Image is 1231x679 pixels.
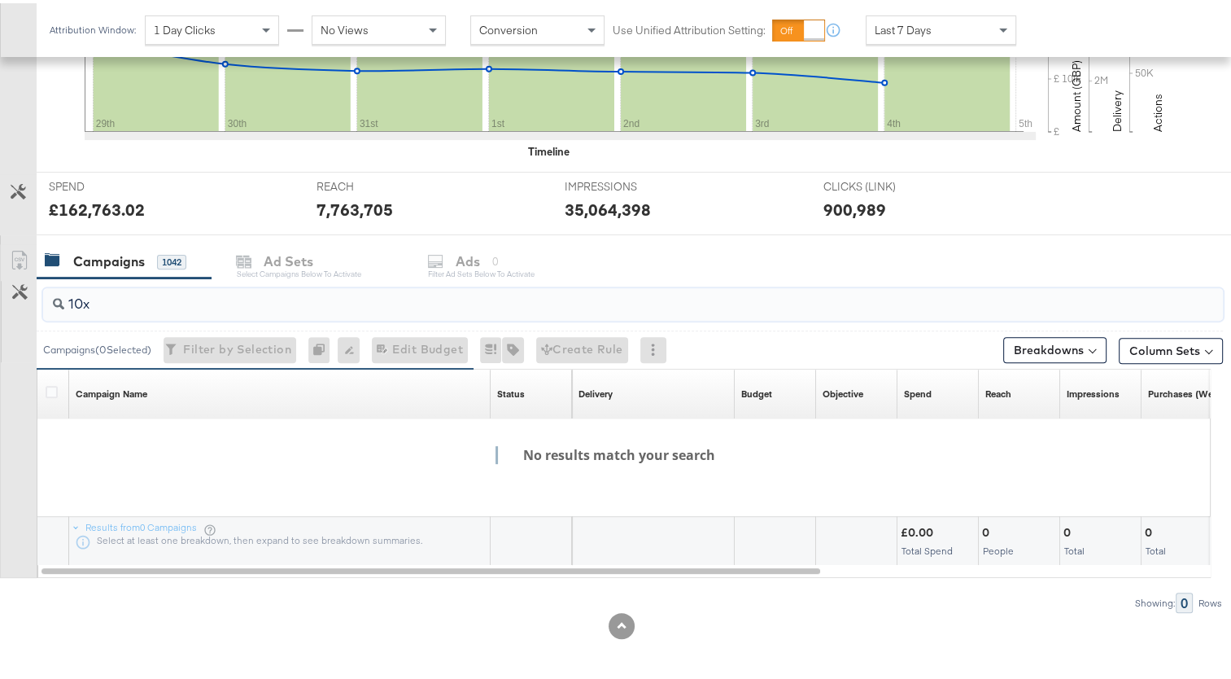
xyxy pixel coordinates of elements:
input: Search Campaigns by Name, ID or Objective [64,278,1117,310]
button: Breakdowns [1003,334,1107,360]
div: Showing: [1134,594,1176,606]
span: IMPRESSIONS [565,176,687,191]
span: CLICKS (LINK) [823,176,945,191]
button: Column Sets [1119,335,1223,361]
div: Delivery [578,384,613,397]
span: Conversion [479,20,538,34]
div: Status [497,384,525,397]
div: 0 [308,334,338,360]
div: £162,763.02 [49,195,145,218]
text: Delivery [1110,87,1124,129]
a: The total amount spent to date. [904,384,932,397]
div: Campaigns ( 0 Selected) [43,339,151,354]
div: 7,763,705 [316,195,393,218]
a: The maximum amount you're willing to spend on your ads, on average each day or over the lifetime ... [741,384,772,397]
a: Shows the current state of your Ad Campaign. [497,384,525,397]
div: Campaign Name [76,384,147,397]
text: Amount (GBP) [1069,57,1084,129]
a: The number of times your ad was served. On mobile apps an ad is counted as served the first time ... [1067,384,1120,397]
div: Rows [1198,594,1223,606]
div: Spend [904,384,932,397]
div: Reach [985,384,1011,397]
span: 1 Day Clicks [154,20,216,34]
text: Actions [1150,90,1165,129]
div: Timeline [528,141,570,156]
div: Objective [823,384,863,397]
a: Reflects the ability of your Ad Campaign to achieve delivery based on ad states, schedule and bud... [578,384,613,397]
span: Last 7 Days [875,20,932,34]
label: Use Unified Attribution Setting: [613,20,766,35]
a: Your campaign name. [76,384,147,397]
div: Campaigns [73,249,145,268]
span: No Views [321,20,369,34]
div: 0 [1176,589,1193,610]
a: Your campaign's objective. [823,384,863,397]
div: Attribution Window: [49,21,137,33]
div: 900,989 [823,195,885,218]
div: Impressions [1067,384,1120,397]
h4: No results match your search [495,443,727,461]
div: 1042 [157,252,186,266]
div: Budget [741,384,772,397]
span: REACH [316,176,439,191]
a: The number of people your ad was served to. [985,384,1011,397]
div: 35,064,398 [565,195,651,218]
span: SPEND [49,176,171,191]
